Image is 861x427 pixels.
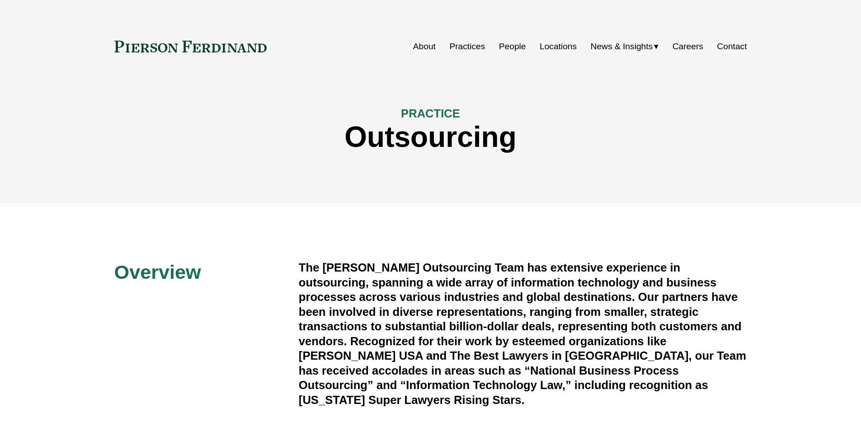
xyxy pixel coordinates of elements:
h1: Outsourcing [114,121,747,154]
a: People [499,38,526,55]
a: Locations [540,38,577,55]
span: PRACTICE [401,107,460,120]
h4: The [PERSON_NAME] Outsourcing Team has extensive experience in outsourcing, spanning a wide array... [299,260,747,407]
a: Contact [717,38,747,55]
a: Practices [449,38,485,55]
a: About [413,38,436,55]
a: folder dropdown [591,38,659,55]
span: News & Insights [591,39,653,55]
a: Careers [673,38,703,55]
span: Overview [114,261,201,283]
